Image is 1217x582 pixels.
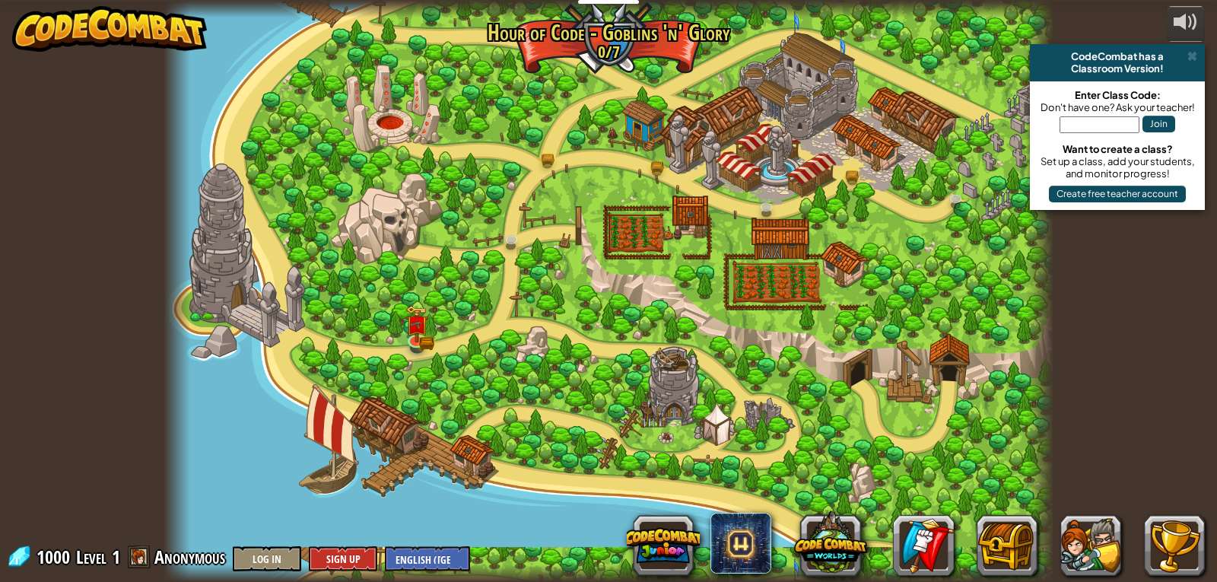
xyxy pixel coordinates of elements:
div: Want to create a class? [1037,143,1197,155]
button: Sign Up [309,546,377,571]
button: Log In [233,546,301,571]
span: Level [76,545,106,570]
img: portrait.png [410,320,423,329]
button: Join [1142,116,1175,132]
button: Create free teacher account [1049,186,1186,202]
span: 1 [112,545,120,569]
div: Set up a class, add your students, and monitor progress! [1037,155,1197,180]
div: Don't have one? Ask your teacher! [1037,101,1197,113]
span: Anonymous [154,545,225,569]
div: Classroom Version! [1036,62,1199,75]
div: Enter Class Code: [1037,89,1197,101]
img: CodeCombat - Learn how to code by playing a game [12,6,207,52]
button: Adjust volume [1167,6,1205,42]
img: level-banner-unlock.png [405,305,428,342]
span: 1000 [37,545,75,569]
div: CodeCombat has a [1036,50,1199,62]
